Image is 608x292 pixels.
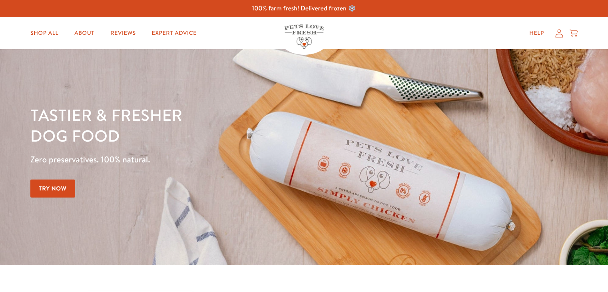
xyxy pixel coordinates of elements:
a: Try Now [30,180,75,198]
h1: Tastier & fresher dog food [30,104,395,146]
p: Zero preservatives. 100% natural. [30,152,395,167]
a: Expert Advice [146,25,203,41]
a: About [68,25,101,41]
img: Pets Love Fresh [284,24,324,49]
a: Shop All [24,25,65,41]
a: Reviews [104,25,142,41]
a: Help [523,25,550,41]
